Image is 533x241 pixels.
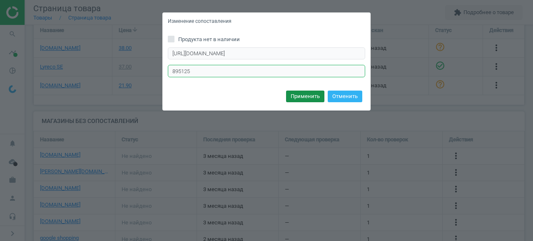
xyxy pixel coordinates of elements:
[168,47,365,60] input: Введите корректный URL продукта
[286,91,324,102] button: Применить
[168,18,232,25] h5: Изменение сопоставления
[177,36,242,43] span: Продукта нет в наличии
[168,65,365,77] input: Введите опцию продукта
[328,91,362,102] button: Отменить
